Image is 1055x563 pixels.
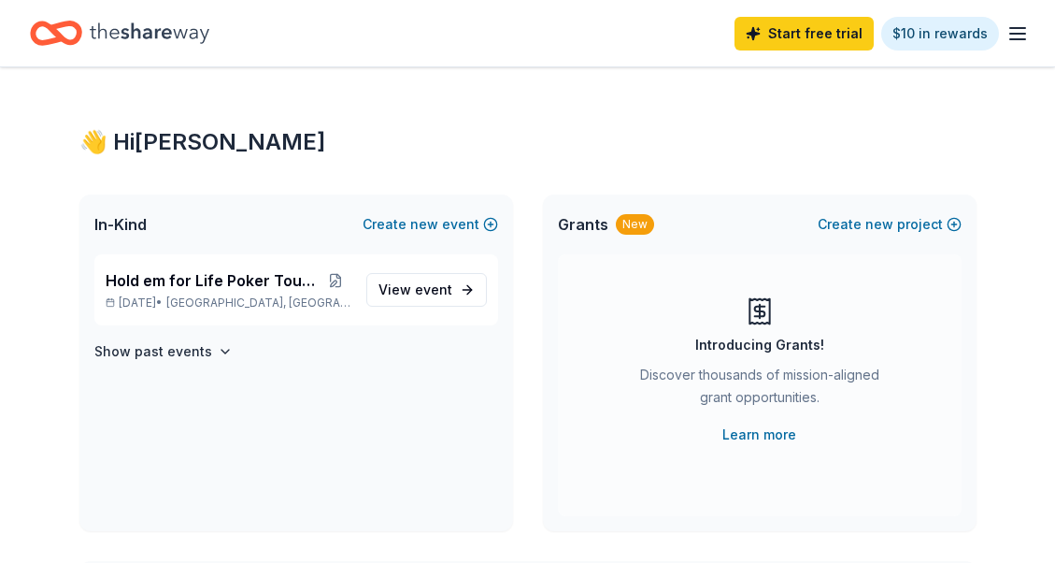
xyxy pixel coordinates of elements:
div: Introducing Grants! [695,334,824,356]
a: View event [366,273,487,307]
button: Createnewproject [818,213,962,236]
span: View [378,279,452,301]
span: event [415,281,452,297]
span: new [865,213,893,236]
button: Show past events [94,340,233,363]
span: Grants [558,213,608,236]
a: Start free trial [734,17,874,51]
span: [GEOGRAPHIC_DATA], [GEOGRAPHIC_DATA] [166,296,350,310]
span: new [410,213,438,236]
a: $10 in rewards [881,17,999,51]
h4: Show past events [94,340,212,363]
span: Hold em for Life Poker Tournament [106,269,321,292]
div: New [616,214,654,235]
span: In-Kind [94,213,147,236]
button: Createnewevent [363,213,498,236]
p: [DATE] • [106,296,351,310]
a: Learn more [722,424,796,446]
a: Home [30,11,209,55]
div: Discover thousands of mission-aligned grant opportunities. [633,364,887,416]
div: 👋 Hi [PERSON_NAME] [79,127,977,157]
